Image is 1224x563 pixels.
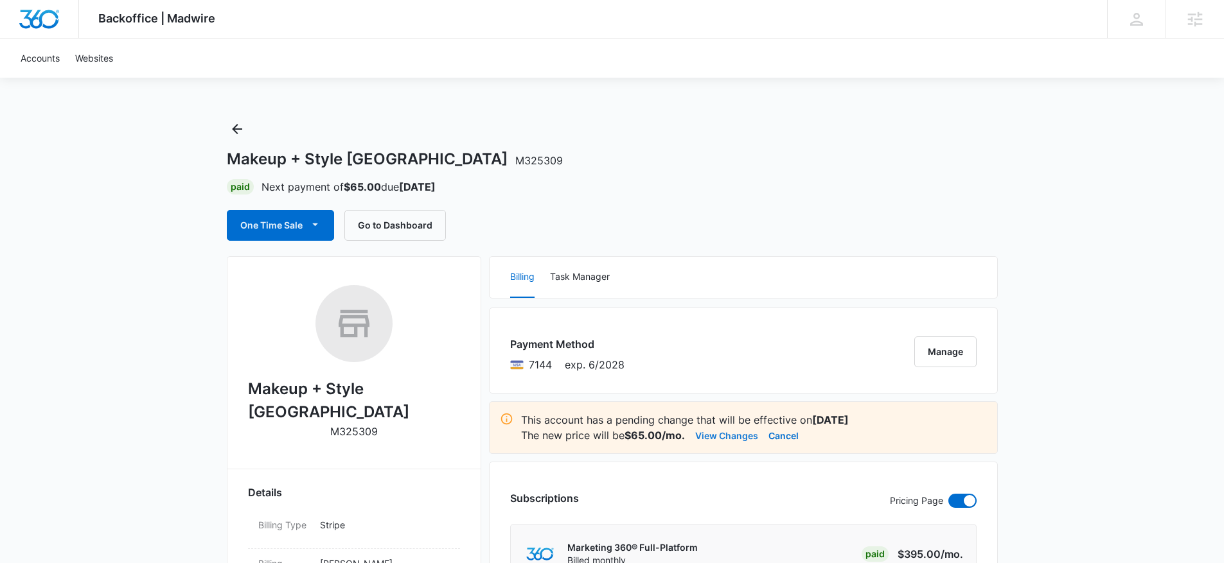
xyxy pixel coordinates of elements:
[695,428,758,443] button: View Changes
[521,412,987,428] p: This account has a pending change that will be effective on
[248,377,460,424] h2: Makeup + Style [GEOGRAPHIC_DATA]
[526,548,554,561] img: marketing360Logo
[550,257,610,298] button: Task Manager
[565,357,625,372] span: exp. 6/2028
[258,518,310,532] dt: Billing Type
[914,336,977,367] button: Manage
[98,12,215,25] span: Backoffice | Madwire
[941,548,963,560] span: /mo.
[890,494,943,508] p: Pricing Page
[262,179,436,195] p: Next payment of due
[330,424,378,439] p: M325309
[510,490,579,506] h3: Subscriptions
[13,39,67,78] a: Accounts
[227,150,563,169] h1: Makeup + Style [GEOGRAPHIC_DATA]
[625,429,685,442] strong: $65.00/mo.
[67,39,121,78] a: Websites
[227,210,334,241] button: One Time Sale
[529,357,552,372] span: Visa ending with
[248,485,282,500] span: Details
[567,541,698,554] p: Marketing 360® Full-Platform
[510,336,625,352] h3: Payment Method
[227,119,247,139] button: Back
[344,180,381,193] strong: $65.00
[344,210,446,241] button: Go to Dashboard
[898,546,963,562] p: $395.00
[768,428,799,443] button: Cancel
[510,257,535,298] button: Billing
[227,179,254,195] div: Paid
[320,518,450,532] p: Stripe
[399,180,436,193] strong: [DATE]
[521,428,685,443] p: The new price will be
[862,546,889,562] div: Paid
[812,413,849,426] strong: [DATE]
[515,154,563,167] span: M325309
[248,510,460,549] div: Billing TypeStripe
